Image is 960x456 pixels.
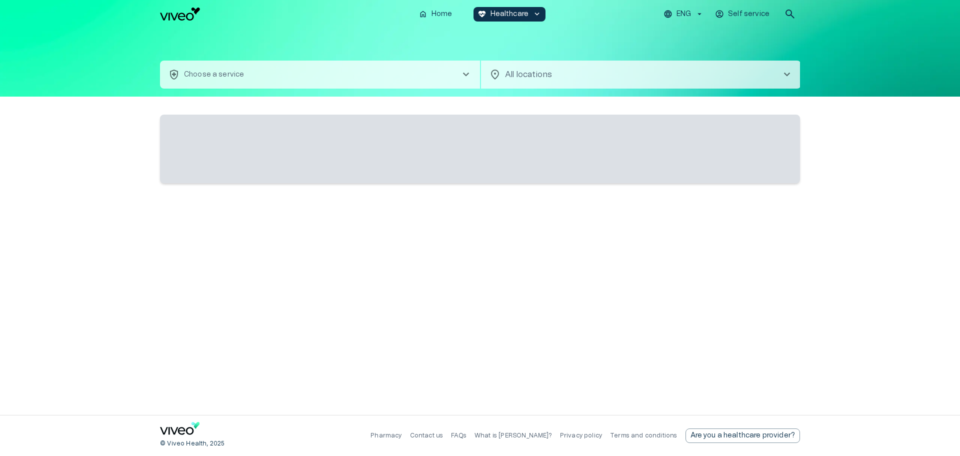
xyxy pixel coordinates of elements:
[473,7,546,22] button: ecg_heartHealthcarekeyboard_arrow_down
[160,422,200,438] a: Navigate to home page
[370,432,401,438] a: Pharmacy
[690,430,795,441] p: Are you a healthcare provider?
[505,69,765,81] p: All locations
[160,8,410,21] a: Navigate to homepage
[685,428,800,443] a: Send email to partnership request to viveo
[431,9,452,20] p: Home
[560,432,602,438] a: Privacy policy
[410,431,443,440] p: Contact us
[477,10,486,19] span: ecg_heart
[460,69,472,81] span: chevron_right
[418,10,427,19] span: home
[160,8,200,21] img: Viveo logo
[451,432,466,438] a: FAQs
[168,69,180,81] span: health_and_safety
[414,7,457,22] button: homeHome
[781,69,793,81] span: chevron_right
[610,432,677,438] a: Terms and conditions
[490,9,529,20] p: Healthcare
[784,8,796,20] span: search
[184,70,244,80] p: Choose a service
[676,9,691,20] p: ENG
[728,9,769,20] p: Self service
[685,428,800,443] div: Are you a healthcare provider?
[713,7,772,22] button: Self service
[160,115,800,183] span: ‌
[160,439,224,448] p: © Viveo Health, 2025
[474,431,552,440] p: What is [PERSON_NAME]?
[160,61,480,89] button: health_and_safetyChoose a servicechevron_right
[780,4,800,24] button: open search modal
[662,7,705,22] button: ENG
[532,10,541,19] span: keyboard_arrow_down
[489,69,501,81] span: location_on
